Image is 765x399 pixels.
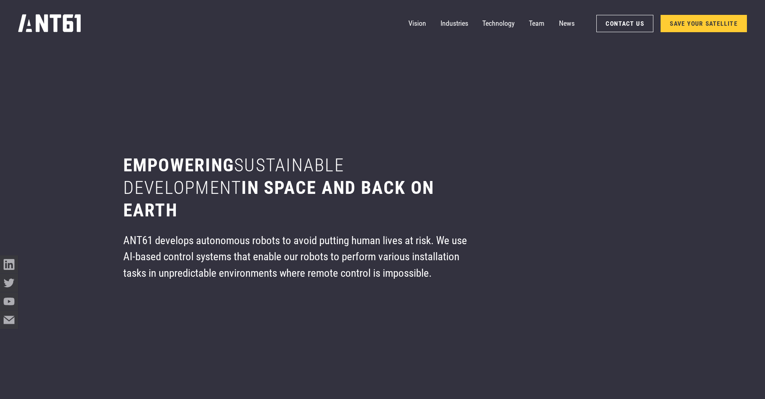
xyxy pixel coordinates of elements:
a: Team [529,14,545,33]
a: Technology [482,14,514,33]
h1: Empowering in space and back on earth [123,154,471,222]
span: sustainable development [123,154,344,198]
a: home [18,11,82,35]
a: News [559,14,575,33]
a: SAVE YOUR SATELLITE [661,15,747,32]
a: Contact Us [596,15,653,32]
a: Industries [441,14,468,33]
div: ANT61 develops autonomous robots to avoid putting human lives at risk. We use AI-based control sy... [123,232,471,281]
a: Vision [408,14,426,33]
